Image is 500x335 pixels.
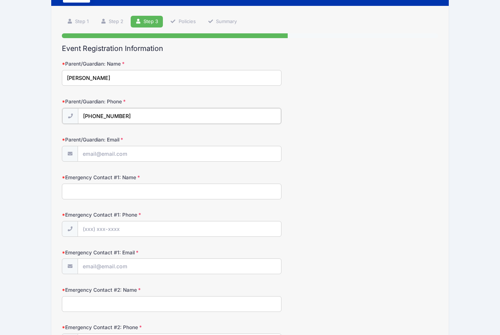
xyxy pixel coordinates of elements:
[62,16,93,28] a: Step 1
[165,16,201,28] a: Policies
[62,211,187,218] label: Emergency Contact #1: Phone
[62,136,187,143] label: Parent/Guardian: Email
[62,324,187,331] label: Emergency Contact #2: Phone
[62,98,187,105] label: Parent/Guardian: Phone
[203,16,242,28] a: Summary
[131,16,163,28] a: Step 3
[78,221,281,237] input: (xxx) xxx-xxxx
[78,108,281,124] input: (xxx) xxx-xxxx
[62,44,438,53] h2: Event Registration Information
[62,249,187,256] label: Emergency Contact #1: Email
[62,286,187,294] label: Emergency Contact #2: Name
[96,16,128,28] a: Step 2
[62,174,187,181] label: Emergency Contact #1: Name
[78,258,281,274] input: email@email.com
[62,60,187,67] label: Parent/Guardian: Name
[78,146,281,162] input: email@email.com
